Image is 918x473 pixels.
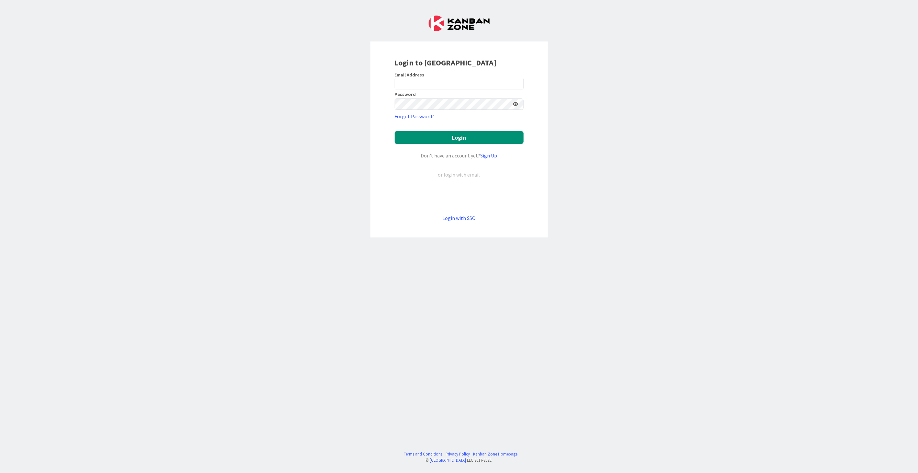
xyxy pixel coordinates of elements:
[446,451,470,457] a: Privacy Policy
[395,152,524,159] div: Don’t have an account yet?
[395,112,435,120] a: Forgot Password?
[395,58,497,68] b: Login to [GEOGRAPHIC_DATA]
[401,457,517,463] div: © LLC 2017- 2025 .
[395,92,416,97] label: Password
[430,457,466,463] a: [GEOGRAPHIC_DATA]
[404,451,442,457] a: Terms and Conditions
[442,215,476,221] a: Login with SSO
[436,171,482,179] div: or login with email
[481,152,497,159] a: Sign Up
[395,131,524,144] button: Login
[429,16,490,31] img: Kanban Zone
[395,72,425,78] label: Email Address
[391,189,527,203] iframe: Bouton Se connecter avec Google
[473,451,517,457] a: Kanban Zone Homepage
